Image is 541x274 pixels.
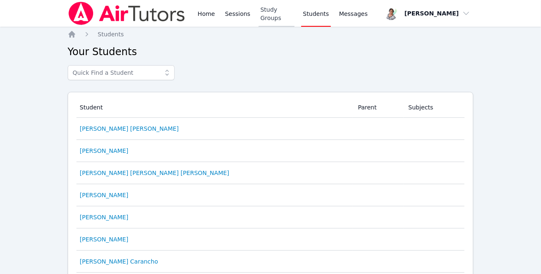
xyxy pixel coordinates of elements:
[76,251,465,273] tr: [PERSON_NAME] Carancho
[98,30,124,38] a: Students
[76,97,353,118] th: Student
[76,118,465,140] tr: [PERSON_NAME] [PERSON_NAME]
[76,162,465,184] tr: [PERSON_NAME] [PERSON_NAME] [PERSON_NAME]
[76,228,465,251] tr: [PERSON_NAME]
[80,124,179,133] a: [PERSON_NAME] [PERSON_NAME]
[80,257,158,266] a: [PERSON_NAME] Carancho
[98,31,124,38] span: Students
[76,184,465,206] tr: [PERSON_NAME]
[80,191,128,199] a: [PERSON_NAME]
[68,2,186,25] img: Air Tutors
[80,169,229,177] a: [PERSON_NAME] [PERSON_NAME] [PERSON_NAME]
[404,97,465,118] th: Subjects
[68,65,175,80] input: Quick Find a Student
[80,147,128,155] a: [PERSON_NAME]
[76,206,465,228] tr: [PERSON_NAME]
[339,10,368,18] span: Messages
[68,30,473,38] nav: Breadcrumb
[76,140,465,162] tr: [PERSON_NAME]
[80,235,128,244] a: [PERSON_NAME]
[80,213,128,221] a: [PERSON_NAME]
[353,97,404,118] th: Parent
[68,45,473,58] h2: Your Students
